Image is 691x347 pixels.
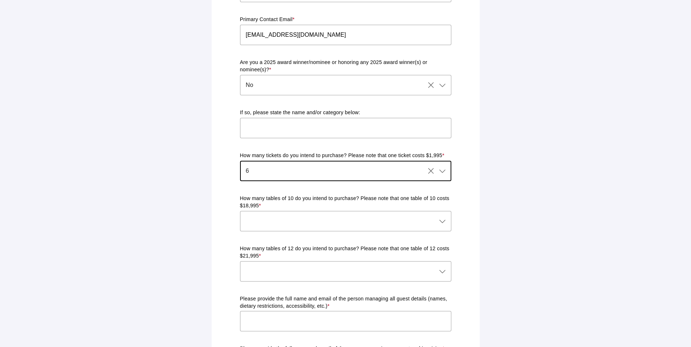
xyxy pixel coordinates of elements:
[240,245,451,260] p: How many tables of 12 do you intend to purchase? Please note that one table of 12 costs $21,995
[240,152,451,159] p: How many tickets do you intend to purchase? Please note that one ticket costs $1,995
[240,295,451,310] p: Please provide the full name and email of the person managing all guest details (names, dietary r...
[427,167,435,175] i: Clear
[246,167,249,175] span: 6
[240,195,451,210] p: How many tables of 10 do you intend to purchase? Please note that one table of 10 costs $18,995
[246,81,254,89] span: No
[240,109,451,116] p: If so, please state the name and/or category below:
[240,16,451,23] p: Primary Contact Email
[240,59,451,73] p: Are you a 2025 award winner/nominee or honoring any 2025 award winner(s) or nominee(s)?
[427,81,435,89] i: Clear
